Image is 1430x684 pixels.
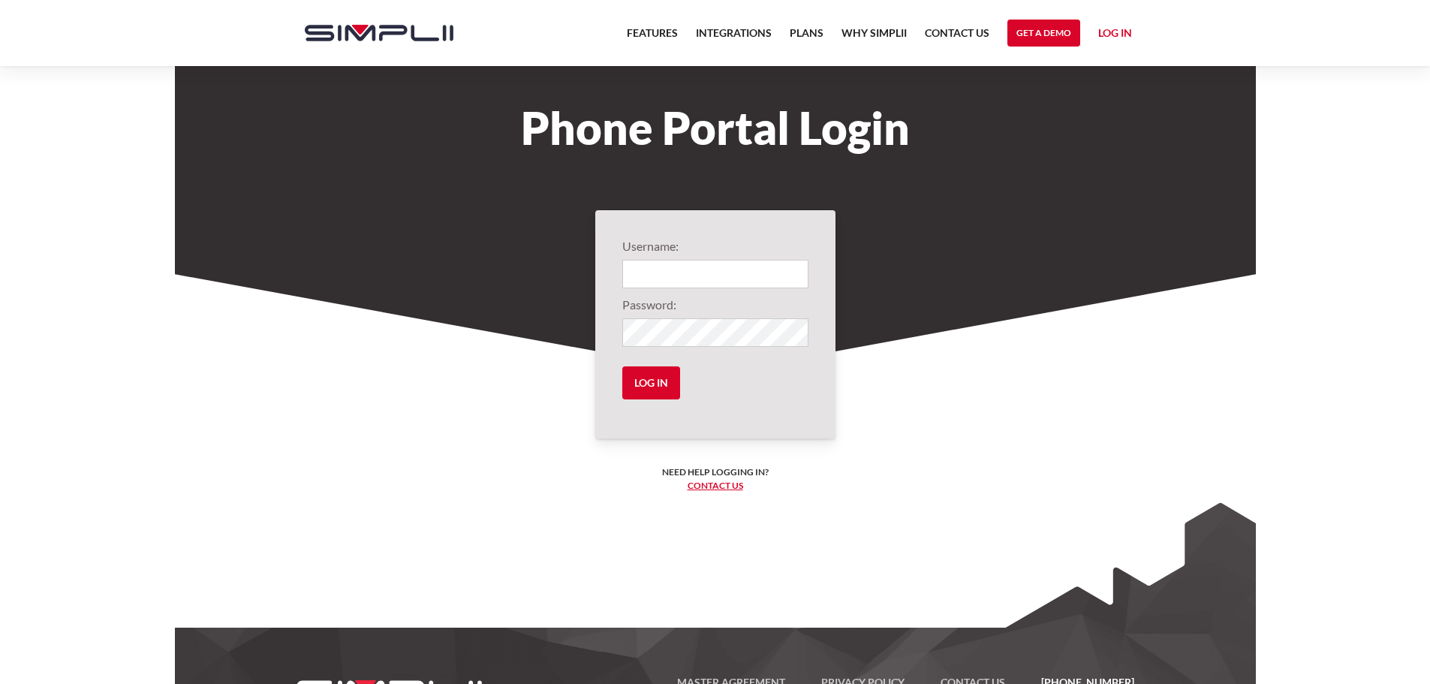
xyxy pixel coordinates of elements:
a: Why Simplii [841,24,907,51]
h1: Phone Portal Login [290,111,1141,144]
label: Password: [622,296,808,314]
a: Contact US [925,24,989,51]
a: Features [627,24,678,51]
img: Simplii [305,25,453,41]
a: Plans [790,24,823,51]
a: Log in [1098,24,1132,47]
input: Log in [622,366,680,399]
form: Login [622,237,808,411]
a: Get a Demo [1007,20,1080,47]
h6: Need help logging in? ‍ [662,466,769,493]
label: Username: [622,237,808,255]
a: Integrations [696,24,772,51]
a: Contact us [688,480,743,491]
